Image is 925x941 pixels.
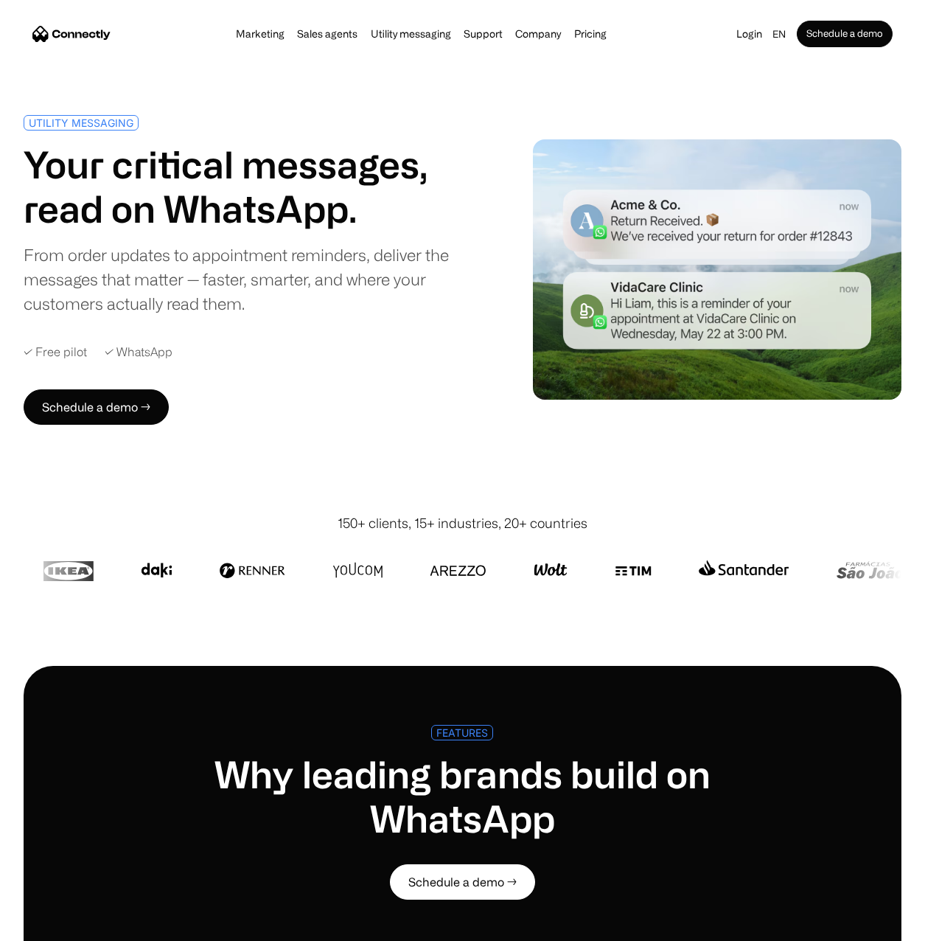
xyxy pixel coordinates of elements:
a: Sales agents [293,28,362,40]
div: 150+ clients, 15+ industries, 20+ countries [338,513,587,533]
aside: Language selected: English [15,914,88,936]
a: Pricing [570,28,611,40]
a: Schedule a demo → [390,864,535,900]
div: ✓ WhatsApp [105,345,172,359]
div: UTILITY MESSAGING [29,117,133,128]
a: Utility messaging [366,28,455,40]
div: FEATURES [436,727,488,738]
h1: Why leading brands build on WhatsApp [121,752,805,841]
a: Login [732,24,767,44]
a: Schedule a demo → [24,389,169,425]
a: home [32,23,111,45]
div: ✓ Free pilot [24,345,87,359]
a: Schedule a demo [797,21,893,47]
div: From order updates to appointment reminders, deliver the messages that matter — faster, smarter, ... [24,243,457,316]
a: Marketing [231,28,289,40]
div: Company [511,24,565,44]
div: en [767,24,797,44]
div: en [772,24,786,44]
h1: Your critical messages, read on WhatsApp. [24,142,457,231]
ul: Language list [29,915,88,936]
a: Support [459,28,507,40]
div: Company [515,24,561,44]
